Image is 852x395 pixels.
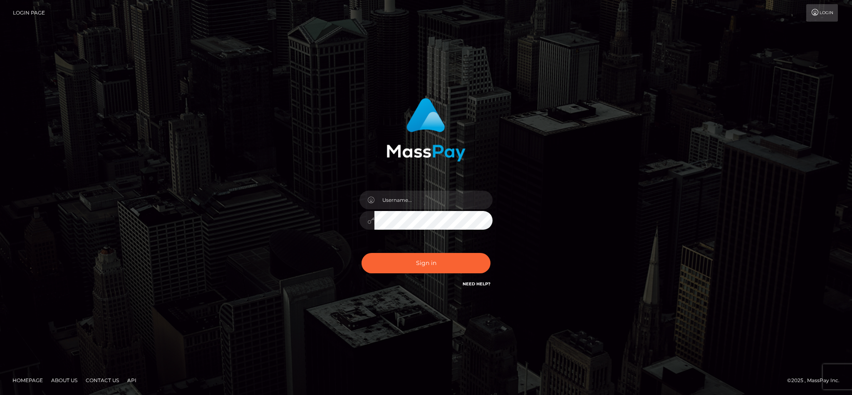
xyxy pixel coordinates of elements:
a: About Us [48,374,81,387]
div: © 2025 , MassPay Inc. [787,376,846,385]
a: Need Help? [463,281,490,287]
button: Sign in [362,253,490,273]
a: API [124,374,140,387]
a: Login [806,4,838,22]
input: Username... [374,191,493,209]
a: Homepage [9,374,46,387]
a: Login Page [13,4,45,22]
a: Contact Us [82,374,122,387]
img: MassPay Login [386,98,466,162]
